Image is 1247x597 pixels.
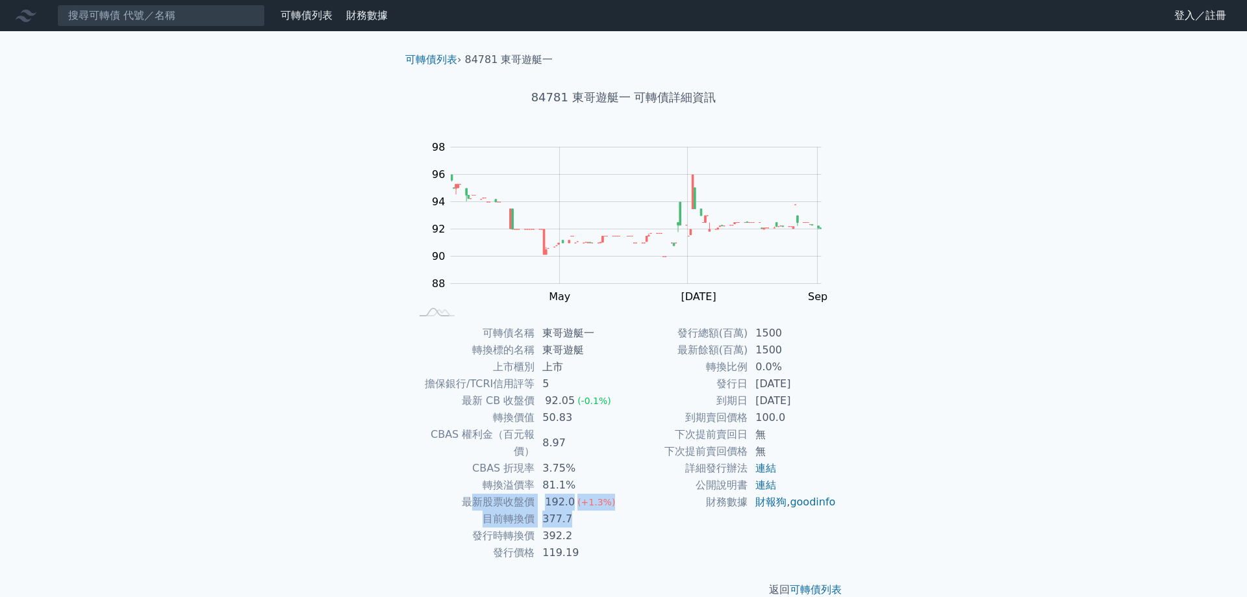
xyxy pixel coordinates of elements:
tspan: 88 [432,277,445,290]
a: 財務數據 [346,9,388,21]
td: 到期日 [623,392,748,409]
a: 連結 [755,479,776,491]
a: 連結 [755,462,776,474]
td: 到期賣回價格 [623,409,748,426]
a: 登入／註冊 [1164,5,1237,26]
tspan: 94 [432,196,445,208]
td: , [748,494,837,511]
td: [DATE] [748,392,837,409]
td: 發行總額(百萬) [623,325,748,342]
td: 上市櫃別 [410,359,535,375]
span: (-0.1%) [577,396,611,406]
a: 可轉債列表 [405,53,457,66]
td: 發行價格 [410,544,535,561]
td: 1500 [748,342,837,359]
td: 8.97 [535,426,623,460]
td: 轉換價值 [410,409,535,426]
td: 5 [535,375,623,392]
a: 可轉債列表 [790,583,842,596]
td: 下次提前賣回價格 [623,443,748,460]
div: 192.0 [542,494,577,511]
td: 1500 [748,325,837,342]
td: 目前轉換價 [410,511,535,527]
tspan: 90 [432,250,445,262]
td: 100.0 [748,409,837,426]
td: 擔保銀行/TCRI信用評等 [410,375,535,392]
td: 無 [748,426,837,443]
td: 0.0% [748,359,837,375]
a: 財報狗 [755,496,787,508]
tspan: [DATE] [681,290,716,303]
h1: 84781 東哥遊艇一 可轉債詳細資訊 [395,88,852,107]
td: [DATE] [748,375,837,392]
td: 392.2 [535,527,623,544]
li: 84781 東哥遊艇一 [465,52,553,68]
td: 公開說明書 [623,477,748,494]
td: 可轉債名稱 [410,325,535,342]
td: 東哥遊艇一 [535,325,623,342]
td: 50.83 [535,409,623,426]
td: 最新餘額(百萬) [623,342,748,359]
input: 搜尋可轉債 代號／名稱 [57,5,265,27]
td: CBAS 折現率 [410,460,535,477]
td: 下次提前賣回日 [623,426,748,443]
td: 發行日 [623,375,748,392]
td: 119.19 [535,544,623,561]
td: 最新股票收盤價 [410,494,535,511]
g: Series [451,175,821,257]
td: 轉換溢價率 [410,477,535,494]
td: 上市 [535,359,623,375]
span: (+1.3%) [577,497,615,507]
td: 詳細發行辦法 [623,460,748,477]
td: 轉換標的名稱 [410,342,535,359]
li: › [405,52,461,68]
div: 92.05 [542,392,577,409]
tspan: 98 [432,141,445,153]
tspan: 96 [432,168,445,181]
td: 發行時轉換價 [410,527,535,544]
td: 轉換比例 [623,359,748,375]
td: CBAS 權利金（百元報價） [410,426,535,460]
g: Chart [425,141,841,303]
tspan: May [549,290,570,303]
a: 可轉債列表 [281,9,333,21]
td: 無 [748,443,837,460]
td: 最新 CB 收盤價 [410,392,535,409]
td: 81.1% [535,477,623,494]
td: 377.7 [535,511,623,527]
tspan: 92 [432,223,445,235]
td: 財務數據 [623,494,748,511]
td: 3.75% [535,460,623,477]
a: goodinfo [790,496,835,508]
tspan: Sep [808,290,827,303]
td: 東哥遊艇 [535,342,623,359]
